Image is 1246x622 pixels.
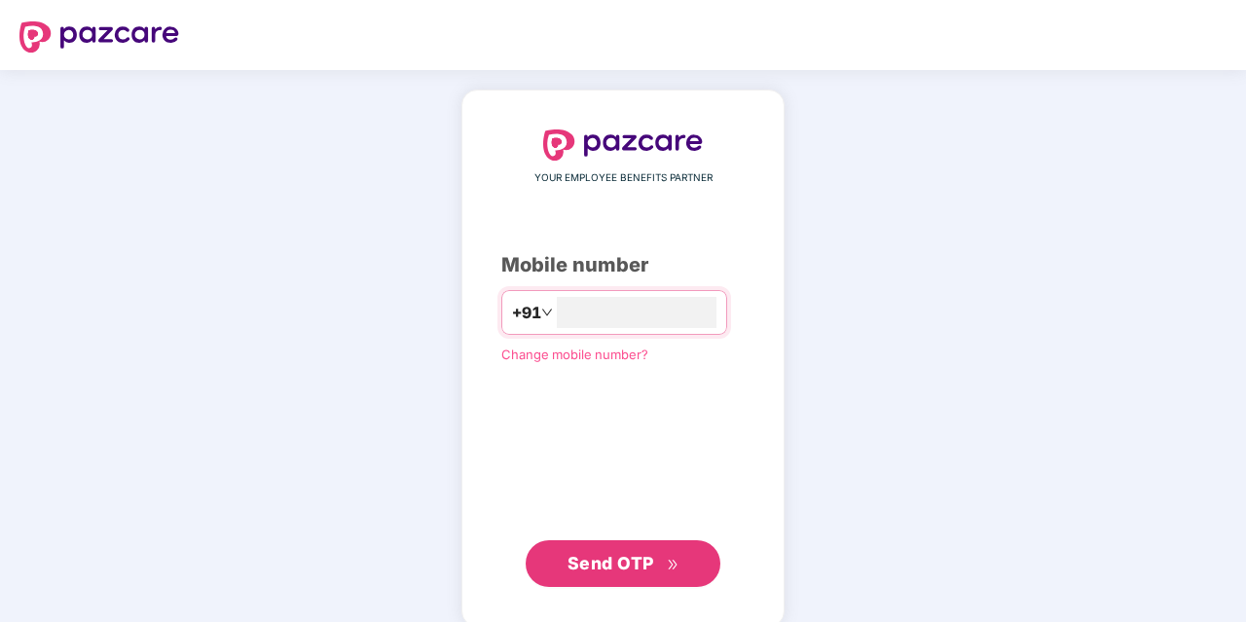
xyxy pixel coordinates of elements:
[543,129,703,161] img: logo
[526,540,720,587] button: Send OTPdouble-right
[501,250,745,280] div: Mobile number
[501,347,648,362] a: Change mobile number?
[568,553,654,573] span: Send OTP
[534,170,713,186] span: YOUR EMPLOYEE BENEFITS PARTNER
[512,301,541,325] span: +91
[19,21,179,53] img: logo
[667,559,679,571] span: double-right
[541,307,553,318] span: down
